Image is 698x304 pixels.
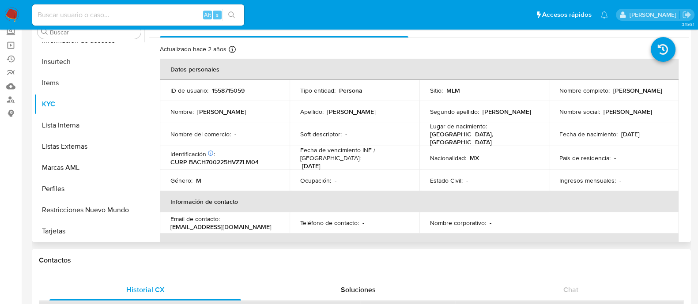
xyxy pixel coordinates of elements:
[681,21,694,28] span: 3.156.1
[170,130,231,138] p: Nombre del comercio :
[559,108,600,116] p: Nombre social :
[34,115,144,136] button: Lista Interna
[430,86,443,94] p: Sitio :
[196,176,201,184] p: M
[39,256,684,265] h1: Contactos
[160,233,679,255] th: Verificación y cumplimiento
[483,108,531,116] p: [PERSON_NAME]
[126,285,165,295] span: Historial CX
[300,146,409,162] p: Fecha de vencimiento INE / [GEOGRAPHIC_DATA] :
[170,176,192,184] p: Género :
[619,176,621,184] p: -
[170,158,259,166] p: CURP BACH700225HVZZLM04
[300,86,336,94] p: Tipo entidad :
[50,28,137,36] input: Buscar
[300,130,342,138] p: Soft descriptor :
[430,122,487,130] p: Lugar de nacimiento :
[234,130,236,138] p: -
[223,9,241,21] button: search-icon
[559,176,616,184] p: Ingresos mensuales :
[430,108,479,116] p: Segundo apellido :
[629,11,679,19] p: anamaria.arriagasanchez@mercadolibre.com.mx
[613,86,662,94] p: [PERSON_NAME]
[170,86,208,94] p: ID de usuario :
[34,136,144,157] button: Listas Externas
[170,215,220,223] p: Email de contacto :
[34,94,144,115] button: KYC
[212,86,245,94] p: 1558715059
[430,219,486,227] p: Nombre corporativo :
[170,108,194,116] p: Nombre :
[170,223,272,231] p: [EMAIL_ADDRESS][DOMAIN_NAME]
[362,219,364,227] p: -
[160,191,679,212] th: Información de contacto
[160,59,679,80] th: Datos personales
[34,72,144,94] button: Items
[41,28,48,35] button: Buscar
[430,154,466,162] p: Nacionalidad :
[430,176,463,184] p: Estado Civil :
[682,10,691,19] a: Salir
[300,176,331,184] p: Ocupación :
[345,130,347,138] p: -
[34,157,144,178] button: Marcas AML
[600,11,608,19] a: Notificaciones
[604,108,652,116] p: [PERSON_NAME]
[563,285,578,295] span: Chat
[559,86,610,94] p: Nombre completo :
[302,162,321,170] p: [DATE]
[160,45,226,53] p: Actualizado hace 2 años
[216,11,219,19] span: s
[32,9,244,21] input: Buscar usuario o caso...
[204,11,211,19] span: Alt
[559,130,618,138] p: Fecha de nacimiento :
[621,130,640,138] p: [DATE]
[614,154,616,162] p: -
[446,86,460,94] p: MLM
[34,51,144,72] button: Insurtech
[300,219,359,227] p: Teléfono de contacto :
[197,108,246,116] p: [PERSON_NAME]
[341,285,376,295] span: Soluciones
[430,130,535,146] p: [GEOGRAPHIC_DATA], [GEOGRAPHIC_DATA]
[466,176,468,184] p: -
[34,221,144,242] button: Tarjetas
[335,176,336,184] p: -
[490,219,491,227] p: -
[327,108,376,116] p: [PERSON_NAME]
[300,108,324,116] p: Apellido :
[339,86,362,94] p: Persona
[34,199,144,221] button: Restricciones Nuevo Mundo
[170,150,215,158] p: Identificación :
[470,154,479,162] p: MX
[34,178,144,199] button: Perfiles
[559,154,611,162] p: País de residencia :
[542,10,592,19] span: Accesos rápidos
